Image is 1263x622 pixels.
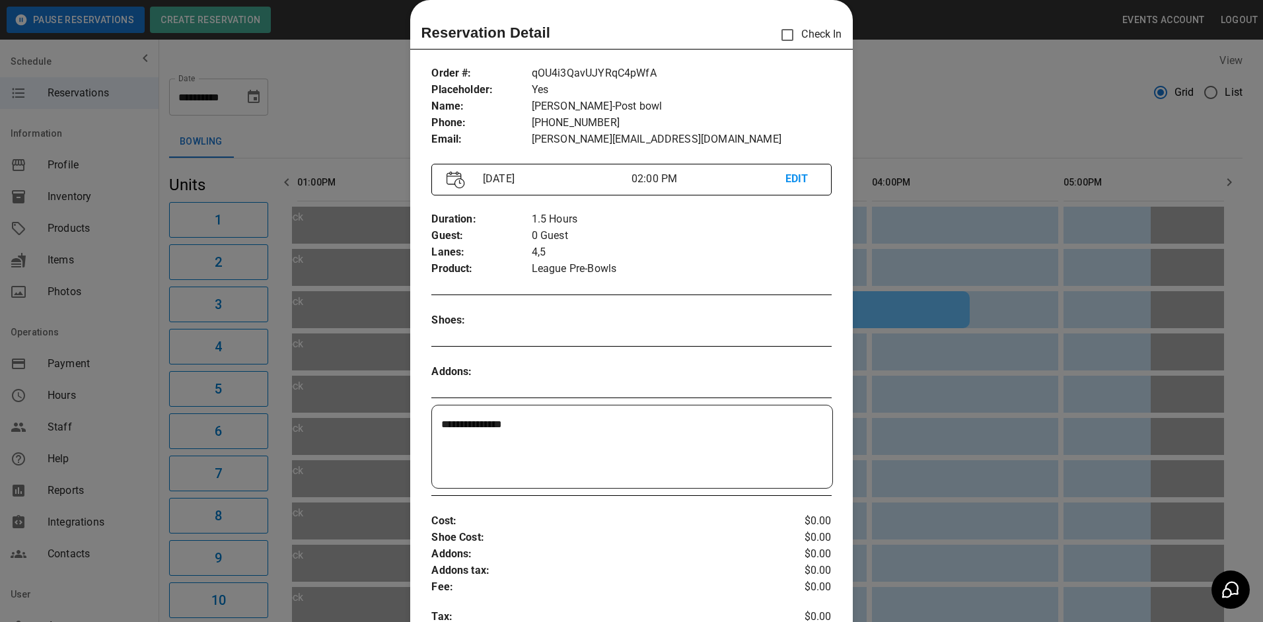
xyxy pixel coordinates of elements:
[421,22,550,44] p: Reservation Detail
[532,228,832,244] p: 0 Guest
[431,563,764,579] p: Addons tax :
[532,131,832,148] p: [PERSON_NAME][EMAIL_ADDRESS][DOMAIN_NAME]
[431,65,531,82] p: Order # :
[765,546,832,563] p: $0.00
[447,171,465,189] img: Vector
[431,98,531,115] p: Name :
[532,98,832,115] p: [PERSON_NAME]-Post bowl
[532,115,832,131] p: [PHONE_NUMBER]
[431,513,764,530] p: Cost :
[431,546,764,563] p: Addons :
[631,171,785,187] p: 02:00 PM
[532,244,832,261] p: 4,5
[532,82,832,98] p: Yes
[765,530,832,546] p: $0.00
[478,171,631,187] p: [DATE]
[532,211,832,228] p: 1.5 Hours
[431,228,531,244] p: Guest :
[431,115,531,131] p: Phone :
[431,530,764,546] p: Shoe Cost :
[765,513,832,530] p: $0.00
[765,563,832,579] p: $0.00
[431,244,531,261] p: Lanes :
[431,211,531,228] p: Duration :
[785,171,816,188] p: EDIT
[431,261,531,277] p: Product :
[431,364,531,380] p: Addons :
[431,579,764,596] p: Fee :
[532,65,832,82] p: qOU4i3QavUJYRqC4pWfA
[431,312,531,329] p: Shoes :
[532,261,832,277] p: League Pre-Bowls
[431,131,531,148] p: Email :
[774,21,842,49] p: Check In
[765,579,832,596] p: $0.00
[431,82,531,98] p: Placeholder :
